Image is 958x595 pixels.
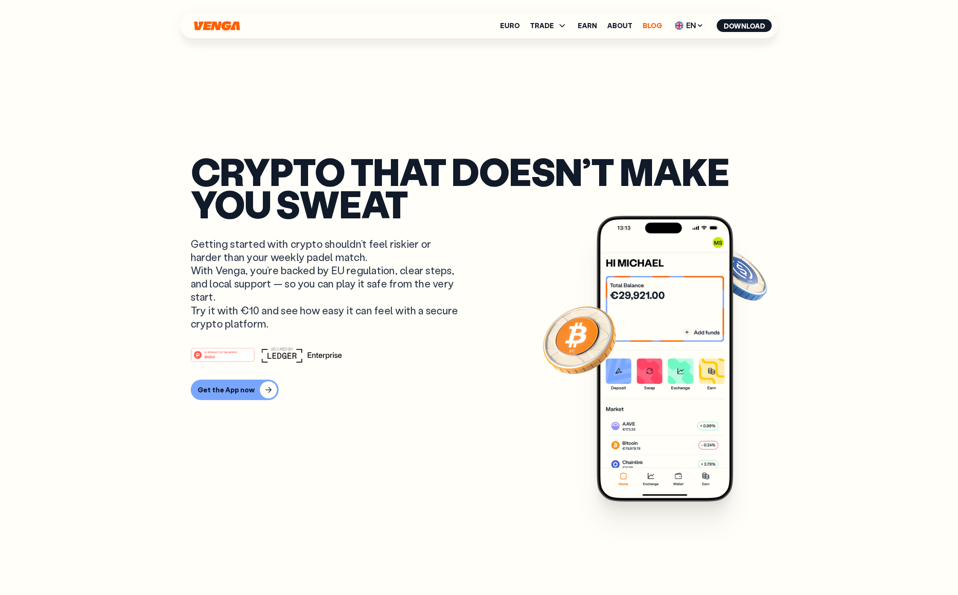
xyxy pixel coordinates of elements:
tspan: Web3 [204,354,215,359]
button: Download [717,19,772,32]
img: flag-uk [675,21,684,30]
a: About [607,22,632,29]
a: #1 PRODUCT OF THE MONTHWeb3 [191,353,255,364]
span: TRADE [530,20,568,31]
p: Getting started with crypto shouldn’t feel riskier or harder than your weekly padel match. With V... [191,237,460,330]
a: Get the App now [191,380,768,400]
span: EN [672,19,707,32]
p: Crypto that doesn’t make you sweat [191,155,768,220]
a: Euro [500,22,520,29]
a: Earn [578,22,597,29]
img: Bitcoin [541,301,618,378]
div: Get the App now [198,386,255,394]
svg: Home [193,21,241,31]
tspan: #1 PRODUCT OF THE MONTH [204,351,237,354]
span: TRADE [530,22,554,29]
img: USDC coin [708,244,769,305]
button: Get the App now [191,380,279,400]
img: Venga app main [597,216,733,502]
a: Blog [643,22,662,29]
